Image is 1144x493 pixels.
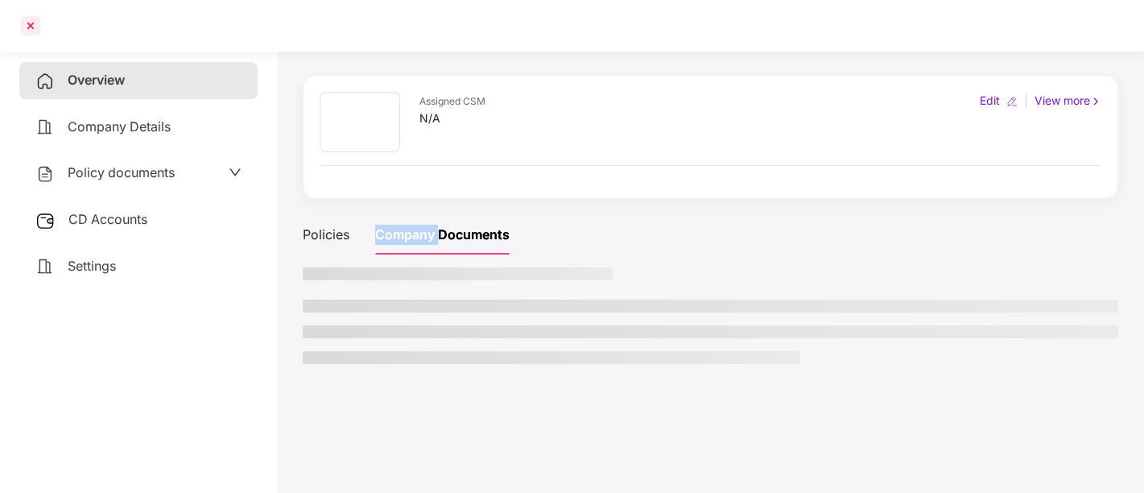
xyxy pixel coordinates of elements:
img: svg+xml;base64,PHN2ZyB4bWxucz0iaHR0cDovL3d3dy53My5vcmcvMjAwMC9zdmciIHdpZHRoPSIyNCIgaGVpZ2h0PSIyNC... [35,257,55,276]
span: Settings [68,258,116,274]
img: editIcon [1006,96,1018,107]
img: svg+xml;base64,PHN2ZyB3aWR0aD0iMjUiIGhlaWdodD0iMjQiIHZpZXdCb3g9IjAgMCAyNSAyNCIgZmlsbD0ibm9uZSIgeG... [35,211,56,230]
span: CD Accounts [68,211,147,227]
span: down [229,166,242,179]
span: Policy documents [68,164,175,180]
div: N/A [419,110,485,127]
img: rightIcon [1090,96,1101,107]
div: Company Documents [375,225,510,245]
img: svg+xml;base64,PHN2ZyB4bWxucz0iaHR0cDovL3d3dy53My5vcmcvMjAwMC9zdmciIHdpZHRoPSIyNCIgaGVpZ2h0PSIyNC... [35,118,55,137]
div: View more [1031,92,1105,110]
span: Overview [68,72,125,88]
div: Policies [303,225,349,245]
div: | [1021,92,1031,110]
img: svg+xml;base64,PHN2ZyB4bWxucz0iaHR0cDovL3d3dy53My5vcmcvMjAwMC9zdmciIHdpZHRoPSIyNCIgaGVpZ2h0PSIyNC... [35,164,55,184]
span: Company Details [68,118,171,135]
div: Edit [977,92,1003,110]
img: svg+xml;base64,PHN2ZyB4bWxucz0iaHR0cDovL3d3dy53My5vcmcvMjAwMC9zdmciIHdpZHRoPSIyNCIgaGVpZ2h0PSIyNC... [35,72,55,91]
div: Assigned CSM [419,94,485,110]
